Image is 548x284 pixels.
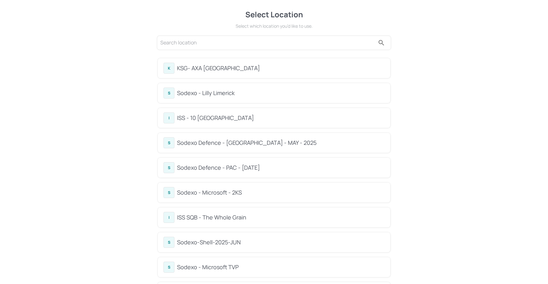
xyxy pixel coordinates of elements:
div: Sodexo Defence - [GEOGRAPHIC_DATA] - MAY - 2025 [177,139,385,147]
div: I [163,112,174,123]
div: S [163,88,174,99]
input: Search location [160,38,375,48]
div: KSG- AXA [GEOGRAPHIC_DATA] [177,64,385,72]
div: Select which location you’d like to use. [156,23,392,29]
div: S [163,162,174,173]
div: Select Location [156,9,392,20]
div: Sodexo - Microsoft - 2KS [177,188,385,197]
div: S [163,187,174,198]
button: search [375,37,388,49]
div: Sodexo Defence - PAC - [DATE] [177,163,385,172]
div: ISS - 10 [GEOGRAPHIC_DATA] [177,114,385,122]
div: S [163,237,174,248]
div: Sodexo-Shell-2025-JUN [177,238,385,247]
div: S [163,137,174,148]
div: K [163,63,174,74]
div: I [163,212,174,223]
div: Sodexo - Microsoft TVP [177,263,385,271]
div: ISS SQB - The Whole Grain [177,213,385,222]
div: Sodexo - Lilly Limerick [177,89,385,97]
div: S [163,262,174,273]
